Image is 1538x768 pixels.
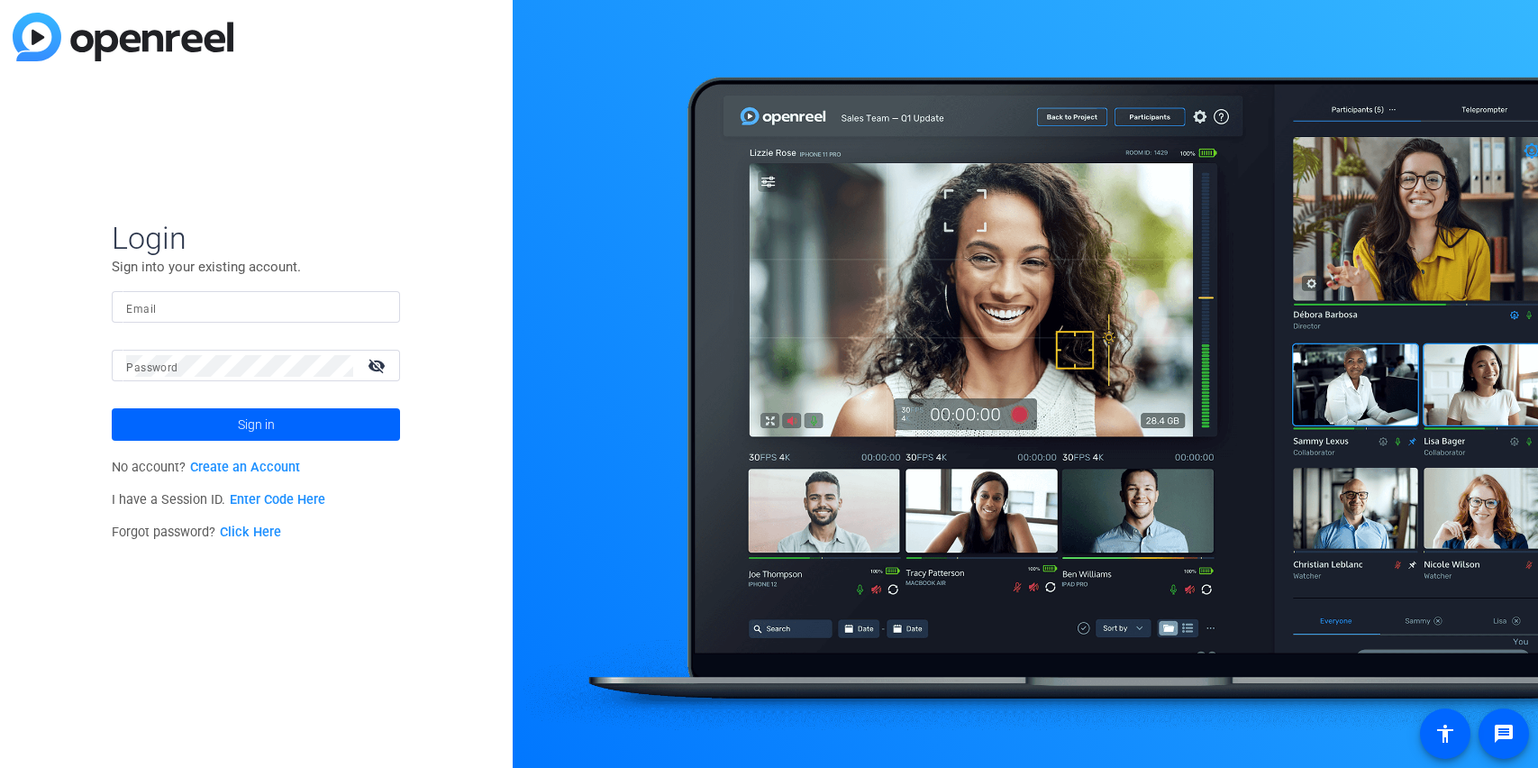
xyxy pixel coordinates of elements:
[112,525,281,540] span: Forgot password?
[220,525,281,540] a: Click Here
[112,460,300,475] span: No account?
[1434,723,1456,745] mat-icon: accessibility
[13,13,233,61] img: blue-gradient.svg
[112,219,400,257] span: Login
[190,460,300,475] a: Create an Account
[238,402,275,447] span: Sign in
[126,361,177,374] mat-label: Password
[112,257,400,277] p: Sign into your existing account.
[126,297,386,318] input: Enter Email Address
[112,408,400,441] button: Sign in
[230,492,325,507] a: Enter Code Here
[1493,723,1515,745] mat-icon: message
[126,303,156,315] mat-label: Email
[357,352,400,379] mat-icon: visibility_off
[112,492,325,507] span: I have a Session ID.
